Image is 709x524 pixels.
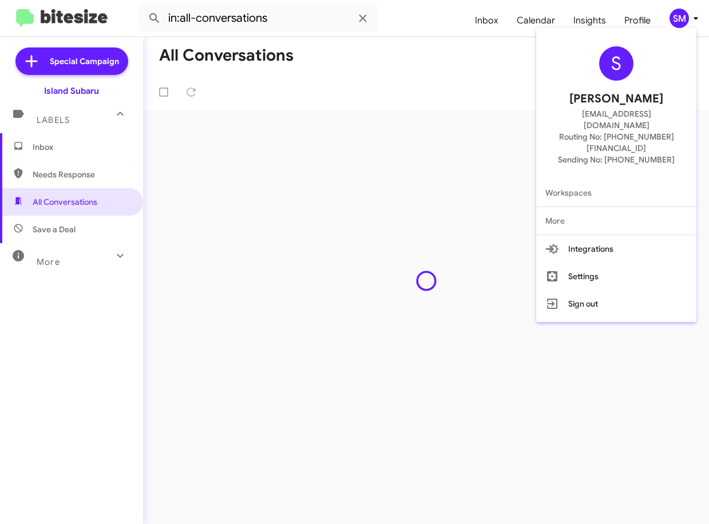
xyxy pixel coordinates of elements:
button: Integrations [536,235,696,263]
button: Sign out [536,290,696,317]
div: S [599,46,633,81]
button: Settings [536,263,696,290]
span: Routing No: [PHONE_NUMBER][FINANCIAL_ID] [550,131,683,154]
span: Workspaces [536,179,696,207]
span: More [536,207,696,235]
span: [PERSON_NAME] [569,90,663,108]
span: Sending No: [PHONE_NUMBER] [558,154,675,165]
span: [EMAIL_ADDRESS][DOMAIN_NAME] [550,108,683,131]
